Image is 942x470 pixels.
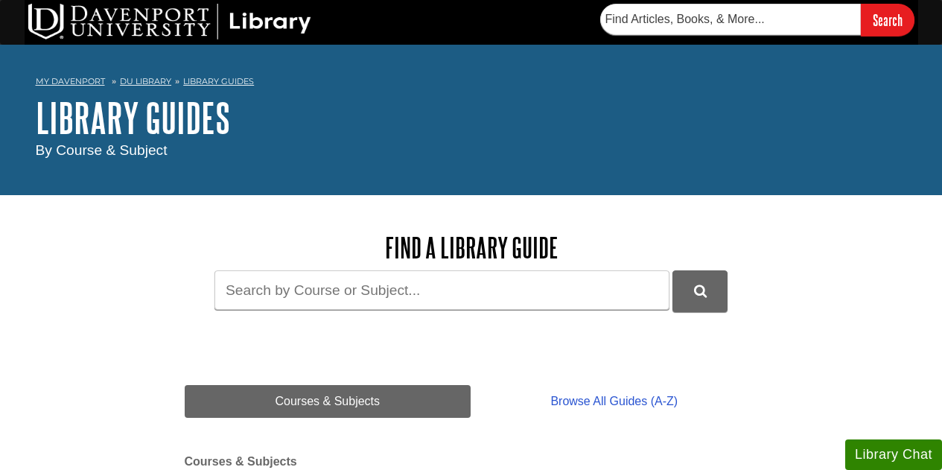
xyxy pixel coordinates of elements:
a: My Davenport [36,75,105,88]
h2: Find a Library Guide [185,232,758,263]
input: Search [861,4,914,36]
input: Find Articles, Books, & More... [600,4,861,35]
a: DU Library [120,76,171,86]
a: Library Guides [183,76,254,86]
i: Search Library Guides [694,285,707,298]
a: Courses & Subjects [185,385,471,418]
a: Browse All Guides (A-Z) [471,385,757,418]
input: Search by Course or Subject... [214,270,669,310]
button: Library Chat [845,439,942,470]
form: Searches DU Library's articles, books, and more [600,4,914,36]
div: By Course & Subject [36,140,907,162]
h1: Library Guides [36,95,907,140]
img: DU Library [28,4,311,39]
nav: breadcrumb [36,72,907,95]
